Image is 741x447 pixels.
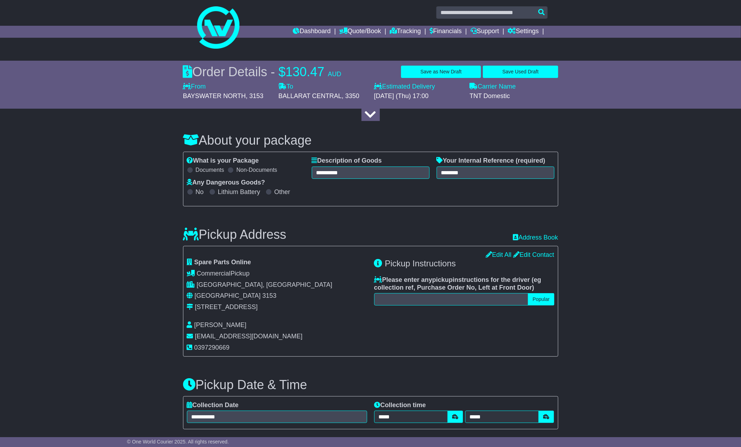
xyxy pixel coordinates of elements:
label: Documents [196,167,224,173]
a: Quote/Book [339,26,381,38]
button: Popular [528,293,554,306]
a: Edit Contact [513,251,554,258]
label: No [196,188,204,196]
span: , 3153 [246,92,263,99]
span: 3153 [262,292,277,299]
button: Save as New Draft [401,66,481,78]
span: Pickup Instructions [385,259,456,268]
label: Any Dangerous Goods? [187,179,265,187]
button: Save Used Draft [483,66,558,78]
span: eg collection ref, Purchase Order No, Left at Front Door [374,276,541,291]
span: BALLARAT CENTRAL [279,92,342,99]
div: TNT Domestic [470,92,558,100]
a: Settings [508,26,539,38]
h3: Pickup Date & Time [183,378,558,392]
span: $ [279,65,286,79]
span: [EMAIL_ADDRESS][DOMAIN_NAME] [195,333,303,340]
h3: Pickup Address [183,228,286,242]
h3: About your package [183,133,558,147]
div: [DATE] (Thu) 17:00 [374,92,463,100]
span: [PERSON_NAME] [194,321,247,328]
label: Other [274,188,290,196]
label: What is your Package [187,157,259,165]
a: Address Book [513,234,558,242]
a: Edit All [486,251,511,258]
span: BAYSWATER NORTH [183,92,246,99]
span: 130.47 [286,65,324,79]
a: Financials [430,26,462,38]
span: Commercial [197,270,231,277]
a: Tracking [390,26,421,38]
label: Carrier Name [470,83,516,91]
label: Estimated Delivery [374,83,463,91]
span: © One World Courier 2025. All rights reserved. [127,439,229,445]
label: Please enter any instructions for the driver ( ) [374,276,554,291]
label: To [279,83,293,91]
span: AUD [328,71,341,78]
label: Your Internal Reference (required) [437,157,546,165]
span: pickup [432,276,453,283]
div: Pickup [187,270,367,278]
span: [GEOGRAPHIC_DATA] [195,292,261,299]
div: [STREET_ADDRESS] [195,303,258,311]
label: From [183,83,206,91]
div: Order Details - [183,64,341,79]
label: Non-Documents [236,167,277,173]
label: Collection Date [187,401,239,409]
span: [GEOGRAPHIC_DATA], [GEOGRAPHIC_DATA] [197,281,333,288]
label: Lithium Battery [218,188,260,196]
a: Dashboard [293,26,331,38]
span: , 3350 [342,92,359,99]
label: Description of Goods [312,157,382,165]
span: 0397290669 [194,344,230,351]
a: Support [470,26,499,38]
label: Collection time [374,401,426,409]
span: Spare Parts Online [194,259,251,266]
